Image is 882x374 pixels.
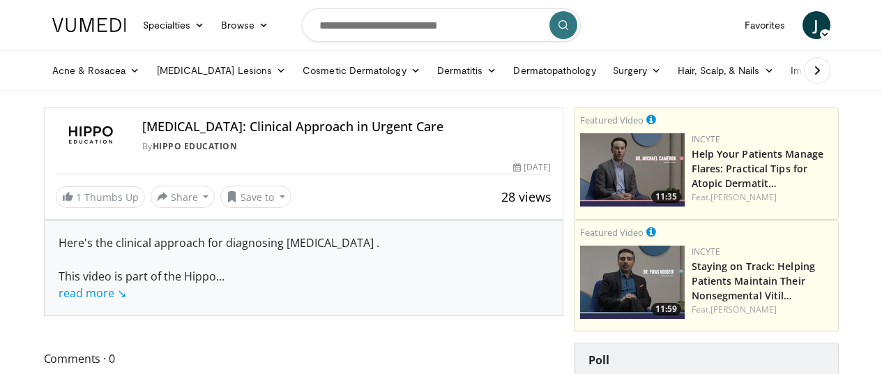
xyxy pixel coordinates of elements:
a: Acne & Rosacea [44,57,149,84]
a: [MEDICAL_DATA] Lesions [149,57,295,84]
a: Incyte [692,133,721,145]
button: Save to [220,186,291,208]
a: Favorites [736,11,794,39]
input: Search topics, interventions [302,8,581,42]
button: Share [151,186,215,208]
div: Here's the clinical approach for diagnosing [MEDICAL_DATA] . This video is part of the Hippo [59,234,549,301]
a: Browse [213,11,277,39]
a: Hair, Scalp, & Nails [669,57,782,84]
div: Feat. [692,304,832,316]
a: Dermatitis [429,57,505,84]
img: fe0751a3-754b-4fa7-bfe3-852521745b57.png.150x105_q85_crop-smart_upscale.jpg [580,246,685,319]
a: [PERSON_NAME] [710,191,777,203]
a: Surgery [605,57,670,84]
span: 28 views [501,188,552,205]
a: Dermatopathology [505,57,604,84]
span: 11:59 [651,303,681,315]
div: [DATE] [513,161,551,174]
strong: Poll [588,352,609,368]
a: read more ↘ [59,285,126,301]
a: J [803,11,830,39]
span: Comments 0 [44,350,563,368]
a: Incyte [692,246,721,257]
a: Cosmetic Dermatology [294,57,428,84]
a: 11:59 [580,246,685,319]
img: Hippo Education [56,119,126,153]
a: 11:35 [580,133,685,207]
a: Help Your Patients Manage Flares: Practical Tips for Atopic Dermatit… [692,147,824,190]
span: 1 [76,190,82,204]
h4: [MEDICAL_DATA]: Clinical Approach in Urgent Care [142,119,552,135]
span: 11:35 [651,190,681,203]
a: Staying on Track: Helping Patients Maintain Their Nonsegmental Vitil… [692,260,816,302]
small: Featured Video [580,226,644,239]
div: Feat. [692,191,832,204]
img: 601112bd-de26-4187-b266-f7c9c3587f14.png.150x105_q85_crop-smart_upscale.jpg [580,133,685,207]
a: 1 Thumbs Up [56,186,145,208]
img: VuMedi Logo [52,18,126,32]
a: Specialties [135,11,213,39]
small: Featured Video [580,114,644,126]
div: By [142,140,552,153]
a: [PERSON_NAME] [710,304,777,315]
a: Hippo Education [153,140,238,152]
